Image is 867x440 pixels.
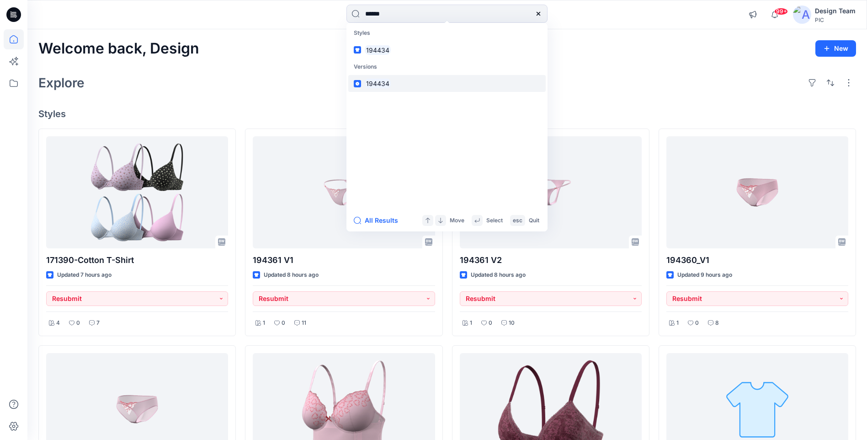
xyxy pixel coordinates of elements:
[46,254,228,267] p: 171390-Cotton T-Shirt
[460,136,642,248] a: 194361 V2
[774,8,788,15] span: 99+
[666,136,848,248] a: 194360_V1
[348,42,546,59] a: 194434
[695,318,699,328] p: 0
[793,5,811,24] img: avatar
[57,270,112,280] p: Updated 7 hours ago
[509,318,515,328] p: 10
[282,318,285,328] p: 0
[348,25,546,42] p: Styles
[38,75,85,90] h2: Explore
[471,270,526,280] p: Updated 8 hours ago
[486,216,503,225] p: Select
[450,216,464,225] p: Move
[676,318,679,328] p: 1
[815,40,856,57] button: New
[96,318,100,328] p: 7
[253,254,435,267] p: 194361 V1
[460,254,642,267] p: 194361 V2
[302,318,306,328] p: 11
[715,318,719,328] p: 8
[46,136,228,248] a: 171390-Cotton T-Shirt
[76,318,80,328] p: 0
[264,270,319,280] p: Updated 8 hours ago
[529,216,539,225] p: Quit
[348,59,546,75] p: Versions
[513,216,522,225] p: esc
[354,215,404,226] button: All Results
[56,318,60,328] p: 4
[38,40,199,57] h2: Welcome back, Design
[263,318,265,328] p: 1
[666,254,848,267] p: 194360_V1
[470,318,472,328] p: 1
[348,75,546,92] a: 194434
[677,270,732,280] p: Updated 9 hours ago
[815,5,856,16] div: Design Team
[815,16,856,23] div: PIC
[489,318,492,328] p: 0
[365,45,391,55] mark: 194434
[365,78,391,89] mark: 194434
[38,108,856,119] h4: Styles
[253,136,435,248] a: 194361 V1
